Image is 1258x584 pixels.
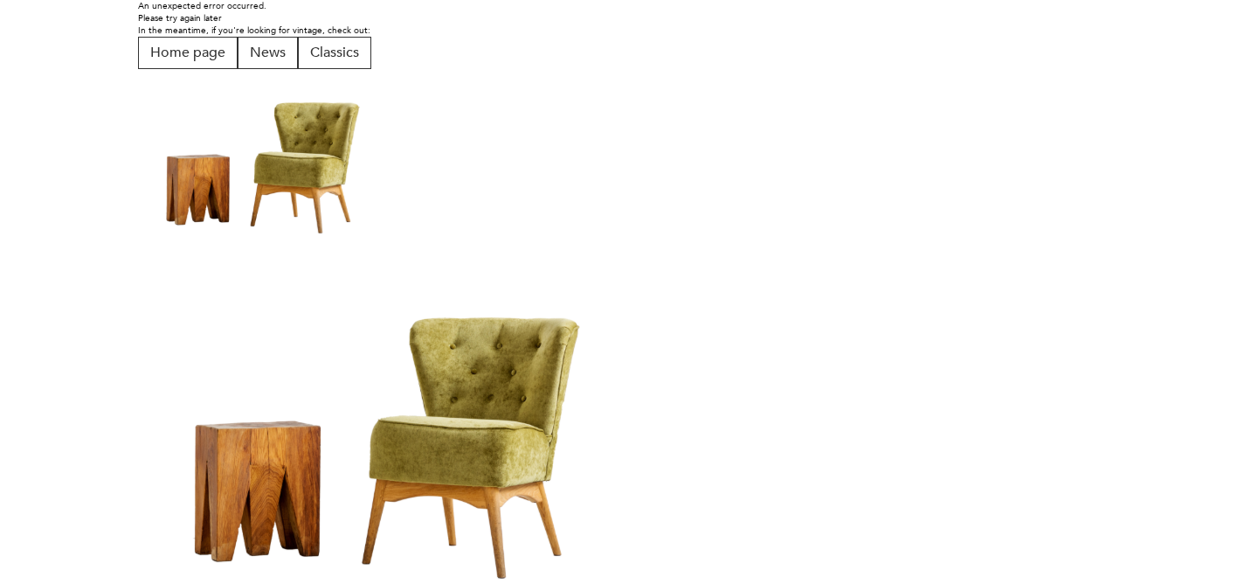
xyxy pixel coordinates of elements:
button: News [238,37,298,69]
a: News [238,48,298,60]
img: Armchair [138,69,393,247]
a: Home page [138,48,238,60]
button: Classics [298,37,371,69]
font: Please try again later [138,12,222,24]
font: In the meantime, if you're looking for vintage, check out: [138,24,370,37]
font: Home page [150,43,225,62]
a: Classics [298,48,371,60]
font: Classics [310,43,359,62]
font: News [250,43,286,62]
button: Home page [138,37,238,69]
